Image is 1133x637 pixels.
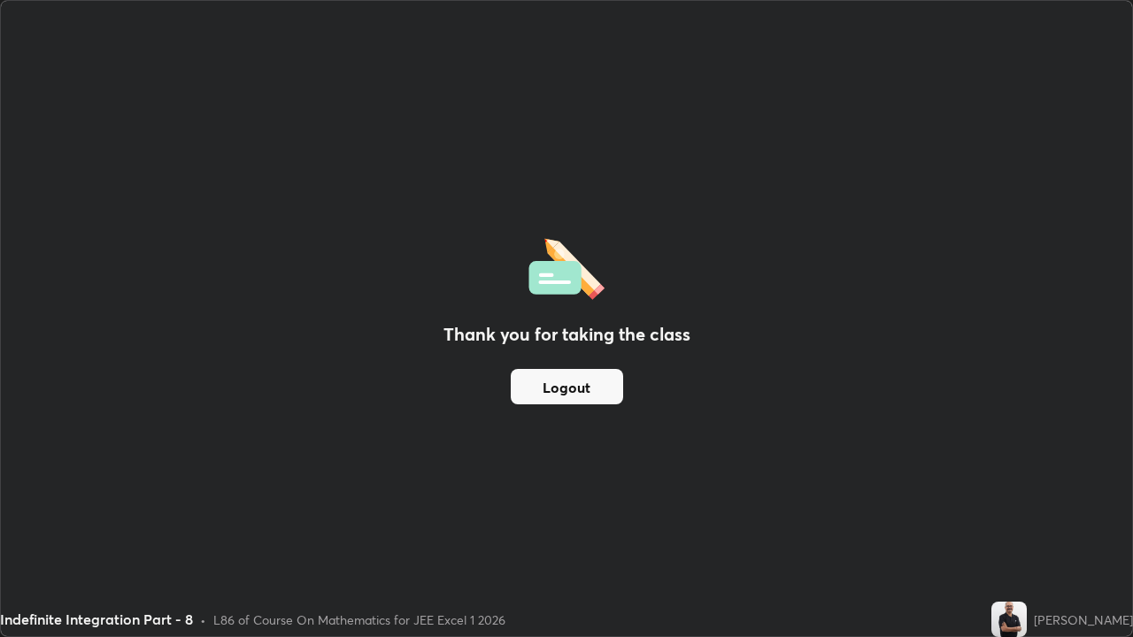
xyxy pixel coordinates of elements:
div: [PERSON_NAME] [1034,610,1133,629]
div: • [200,610,206,629]
h2: Thank you for taking the class [443,321,690,348]
div: L86 of Course On Mathematics for JEE Excel 1 2026 [213,610,505,629]
img: offlineFeedback.1438e8b3.svg [528,233,605,300]
img: f4fe20449b554fa787a96a8b723f4a54.jpg [991,602,1027,637]
button: Logout [511,369,623,404]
